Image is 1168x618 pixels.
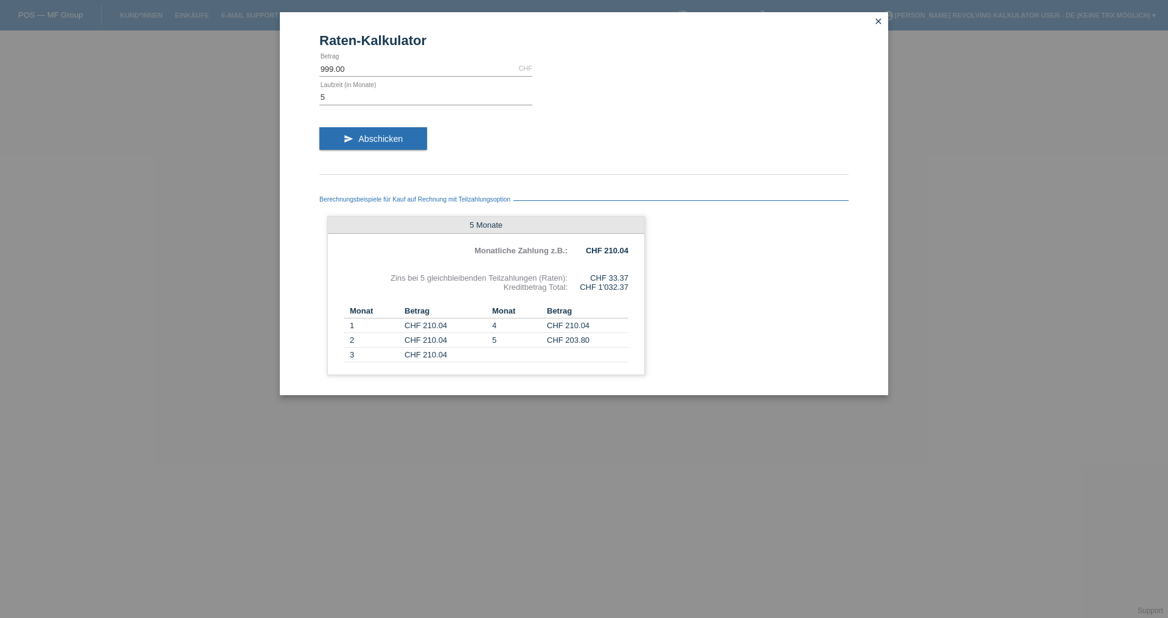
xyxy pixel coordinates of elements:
[547,318,628,333] td: CHF 210.04
[405,304,486,318] th: Betrag
[871,15,886,29] a: close
[474,246,568,255] b: Monatliche Zahlung z.B.:
[344,273,568,283] div: Zins bei 5 gleichbleibenden Teilzahlungen (Raten):
[568,283,628,292] div: CHF 1'032.37
[319,196,513,203] span: Berechnungsbeispiele für Kauf auf Rechnung mit Teilzahlungsoption
[486,318,547,333] td: 4
[405,333,486,348] td: CHF 210.04
[344,318,405,333] td: 1
[344,333,405,348] td: 2
[547,333,628,348] td: CHF 203.80
[319,127,427,150] button: send Abschicken
[568,273,628,283] div: CHF 33.37
[486,304,547,318] th: Monat
[344,348,405,362] td: 3
[358,134,403,144] span: Abschicken
[328,217,644,234] div: 5 Monate
[547,304,628,318] th: Betrag
[518,65,532,72] div: CHF
[405,318,486,333] td: CHF 210.04
[319,33,849,48] h1: Raten-Kalkulator
[405,348,486,362] td: CHF 210.04
[344,283,568,292] div: Kreditbetrag Total:
[586,246,628,255] b: CHF 210.04
[344,304,405,318] th: Monat
[874,16,883,26] i: close
[486,333,547,348] td: 5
